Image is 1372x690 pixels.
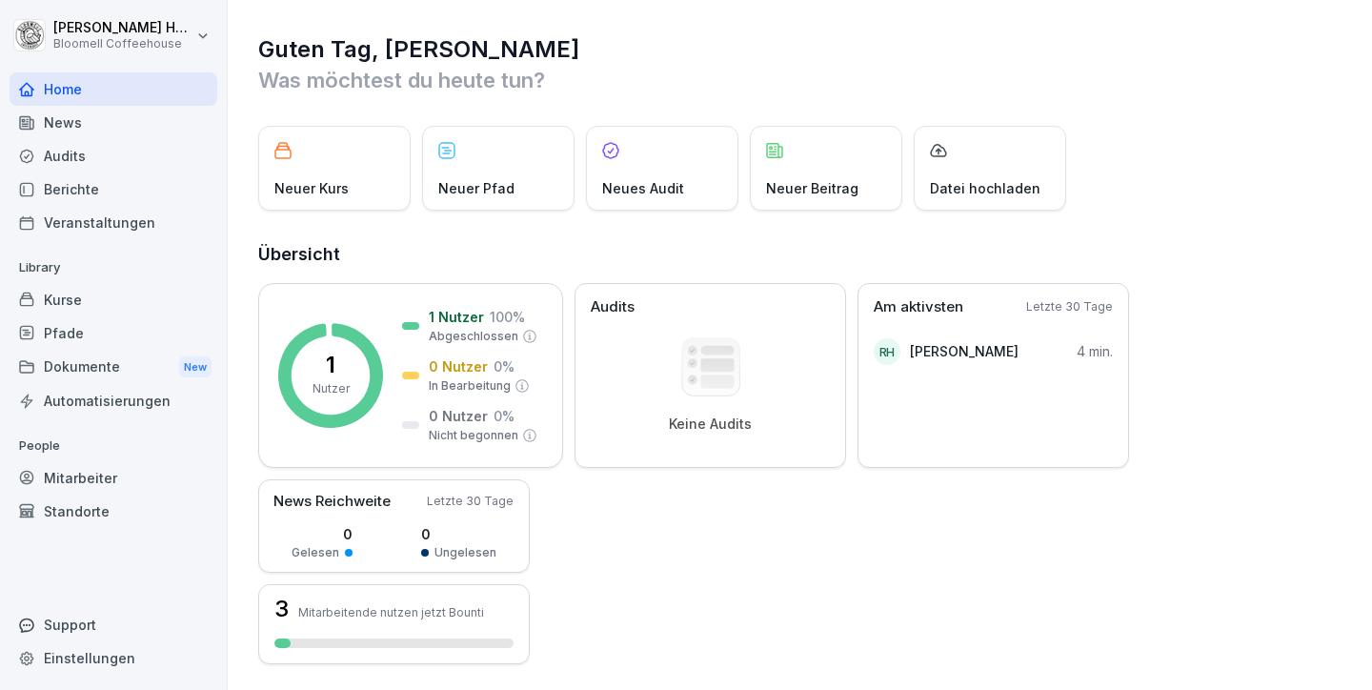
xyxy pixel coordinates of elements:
[669,416,752,433] p: Keine Audits
[53,37,192,51] p: Bloomell Coffeehouse
[429,427,518,444] p: Nicht begonnen
[427,493,514,510] p: Letzte 30 Tage
[10,206,217,239] a: Veranstaltungen
[273,491,391,513] p: News Reichweite
[10,461,217,495] a: Mitarbeiter
[1026,298,1113,315] p: Letzte 30 Tage
[429,328,518,345] p: Abgeschlossen
[421,524,496,544] p: 0
[438,178,514,198] p: Neuer Pfad
[10,641,217,675] a: Einstellungen
[874,296,963,318] p: Am aktivsten
[429,307,484,327] p: 1 Nutzer
[326,354,335,376] p: 1
[292,544,339,561] p: Gelesen
[10,172,217,206] a: Berichte
[313,380,350,397] p: Nutzer
[591,296,635,318] p: Audits
[53,20,192,36] p: [PERSON_NAME] Häfeli
[10,350,217,385] a: DokumenteNew
[930,178,1040,198] p: Datei hochladen
[494,356,514,376] p: 0 %
[258,241,1343,268] h2: Übersicht
[10,283,217,316] a: Kurse
[766,178,858,198] p: Neuer Beitrag
[274,598,289,620] h3: 3
[10,253,217,283] p: Library
[494,406,514,426] p: 0 %
[874,338,900,365] div: RH
[10,350,217,385] div: Dokumente
[602,178,684,198] p: Neues Audit
[10,608,217,641] div: Support
[429,406,488,426] p: 0 Nutzer
[258,34,1343,65] h1: Guten Tag, [PERSON_NAME]
[10,72,217,106] a: Home
[10,316,217,350] a: Pfade
[274,178,349,198] p: Neuer Kurs
[292,524,353,544] p: 0
[10,384,217,417] a: Automatisierungen
[1077,341,1113,361] p: 4 min.
[179,356,212,378] div: New
[910,341,1019,361] p: [PERSON_NAME]
[258,65,1343,95] p: Was möchtest du heute tun?
[429,377,511,395] p: In Bearbeitung
[10,495,217,528] a: Standorte
[10,106,217,139] a: News
[434,544,496,561] p: Ungelesen
[429,356,488,376] p: 0 Nutzer
[298,605,484,619] p: Mitarbeitende nutzen jetzt Bounti
[490,307,525,327] p: 100 %
[10,431,217,461] p: People
[10,139,217,172] a: Audits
